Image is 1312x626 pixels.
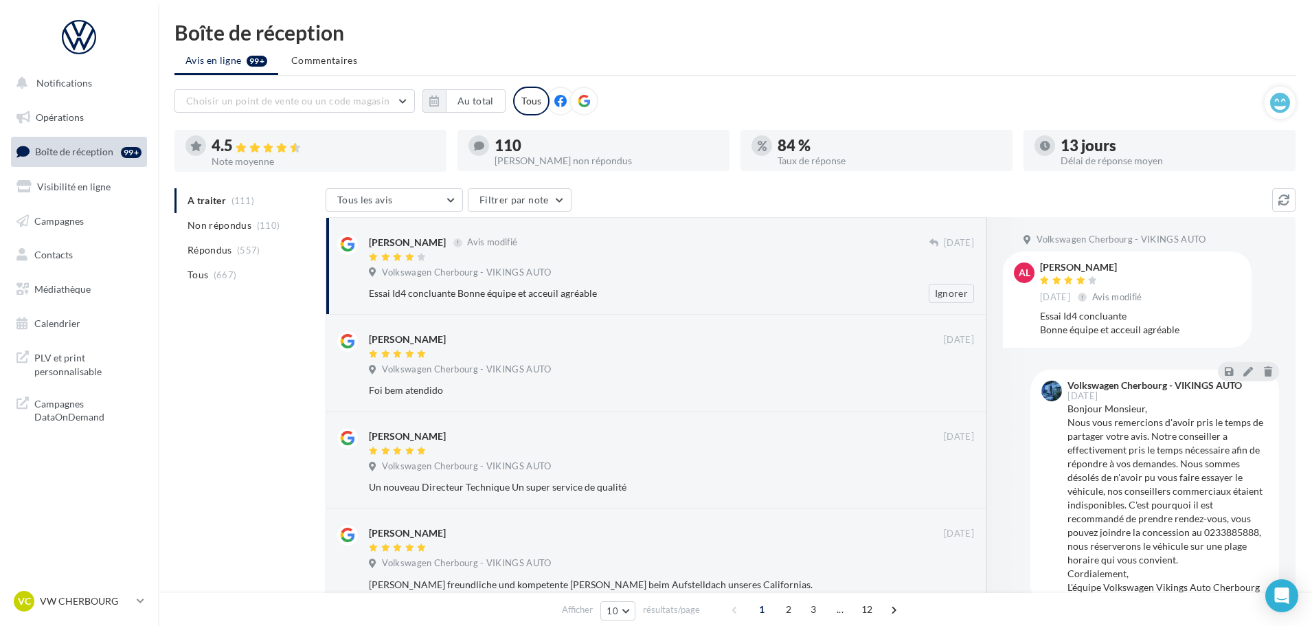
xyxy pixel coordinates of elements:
[174,22,1296,43] div: Boîte de réception
[34,214,84,226] span: Campagnes
[382,267,551,279] span: Volkswagen Cherbourg - VIKINGS AUTO
[422,89,506,113] button: Au total
[34,317,80,329] span: Calendrier
[8,389,150,429] a: Campagnes DataOnDemand
[174,89,415,113] button: Choisir un point de vente ou un code magasin
[337,194,393,205] span: Tous les avis
[600,601,635,621] button: 10
[829,599,851,621] span: ...
[382,460,551,473] span: Volkswagen Cherbourg - VIKINGS AUTO
[369,236,446,249] div: [PERSON_NAME]
[1037,234,1206,246] span: Volkswagen Cherbourg - VIKINGS AUTO
[1092,291,1142,302] span: Avis modifié
[188,243,232,257] span: Répondus
[188,219,251,232] span: Non répondus
[944,237,974,249] span: [DATE]
[382,557,551,570] span: Volkswagen Cherbourg - VIKINGS AUTO
[237,245,260,256] span: (557)
[495,138,719,153] div: 110
[8,309,150,338] a: Calendrier
[36,111,84,123] span: Opérations
[944,528,974,540] span: [DATE]
[188,268,208,282] span: Tous
[257,220,280,231] span: (110)
[369,333,446,346] div: [PERSON_NAME]
[751,599,773,621] span: 1
[513,87,550,115] div: Tous
[446,89,506,113] button: Au total
[8,275,150,304] a: Médiathèque
[8,69,144,98] button: Notifications
[34,394,142,424] span: Campagnes DataOnDemand
[8,207,150,236] a: Campagnes
[326,188,463,212] button: Tous les avis
[1067,402,1268,594] div: Bonjour Monsieur, Nous vous remercions d'avoir pris le temps de partager votre avis. Notre consei...
[802,599,824,621] span: 3
[34,249,73,260] span: Contacts
[1040,309,1241,337] div: Essai Id4 concluante Bonne équipe et acceuil agréable
[495,156,719,166] div: [PERSON_NAME] non répondus
[382,364,551,376] span: Volkswagen Cherbourg - VIKINGS AUTO
[34,348,142,378] span: PLV et print personnalisable
[186,95,389,107] span: Choisir un point de vente ou un code magasin
[856,599,879,621] span: 12
[944,334,974,346] span: [DATE]
[18,594,31,608] span: VC
[1265,579,1298,612] div: Open Intercom Messenger
[1019,266,1030,280] span: AL
[944,431,974,443] span: [DATE]
[369,429,446,443] div: [PERSON_NAME]
[8,137,150,166] a: Boîte de réception99+
[214,269,237,280] span: (667)
[1040,262,1145,272] div: [PERSON_NAME]
[778,138,1002,153] div: 84 %
[121,147,142,158] div: 99+
[1061,156,1285,166] div: Délai de réponse moyen
[369,287,885,300] div: Essai Id4 concluante Bonne équipe et acceuil agréable
[212,157,436,166] div: Note moyenne
[778,599,800,621] span: 2
[778,156,1002,166] div: Taux de réponse
[37,181,111,192] span: Visibilité en ligne
[291,54,357,67] span: Commentaires
[643,603,700,616] span: résultats/page
[607,605,618,616] span: 10
[1040,291,1070,304] span: [DATE]
[467,237,517,248] span: Avis modifié
[369,480,885,494] div: Un nouveau Directeur Technique Un super service de qualité
[34,283,91,295] span: Médiathèque
[562,603,593,616] span: Afficher
[36,77,92,89] span: Notifications
[1061,138,1285,153] div: 13 jours
[369,578,885,592] div: [PERSON_NAME] freundliche und kompetente [PERSON_NAME] beim Aufstelldach unseres Californias.
[929,284,974,303] button: Ignorer
[1067,381,1242,390] div: Volkswagen Cherbourg - VIKINGS AUTO
[8,343,150,383] a: PLV et print personnalisable
[468,188,572,212] button: Filtrer par note
[11,588,147,614] a: VC VW CHERBOURG
[212,138,436,154] div: 4.5
[8,103,150,132] a: Opérations
[8,241,150,269] a: Contacts
[1067,392,1098,401] span: [DATE]
[40,594,131,608] p: VW CHERBOURG
[369,526,446,540] div: [PERSON_NAME]
[35,146,113,157] span: Boîte de réception
[369,383,885,397] div: Foi bem atendido
[8,172,150,201] a: Visibilité en ligne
